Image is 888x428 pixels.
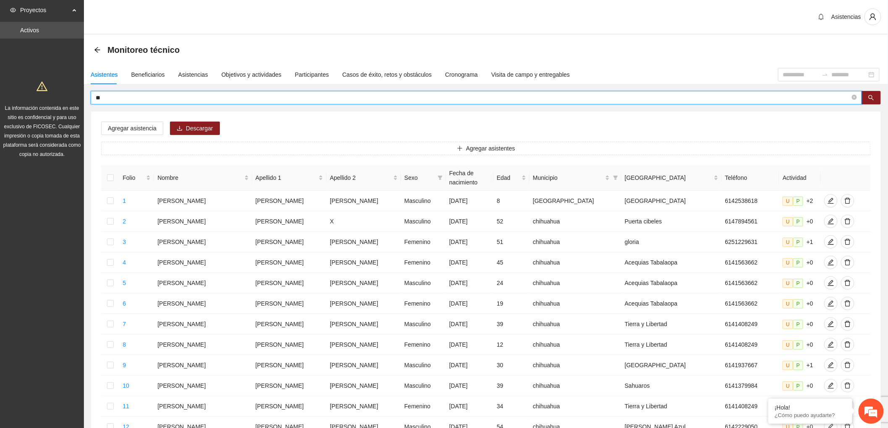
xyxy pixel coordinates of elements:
td: [DATE] [446,232,494,252]
th: Fecha de nacimiento [446,165,494,191]
span: delete [841,382,854,389]
td: 6141563662 [722,273,780,293]
td: 8 [494,191,530,211]
td: chihuahua [530,376,622,396]
td: 52 [494,211,530,232]
th: Municipio [530,165,622,191]
button: search [862,91,881,104]
td: Masculino [401,211,446,232]
a: 2 [123,218,126,225]
span: edit [825,300,837,307]
span: search [868,95,874,101]
span: edit [825,259,837,266]
td: [DATE] [446,396,494,417]
td: Masculino [401,376,446,396]
td: +1 [779,232,821,252]
td: [PERSON_NAME] [326,273,401,293]
div: Minimizar ventana de chat en vivo [138,4,158,24]
th: Teléfono [722,165,780,191]
span: filter [438,175,443,180]
span: P [793,238,803,247]
a: 3 [123,239,126,245]
span: Proyectos [20,2,70,18]
td: [PERSON_NAME] [154,191,252,211]
th: Apellido 2 [326,165,401,191]
button: edit [824,317,838,331]
span: filter [611,171,620,184]
div: ¡Hola! [775,404,846,411]
div: Visita de campo y entregables [491,70,570,79]
td: [PERSON_NAME] [252,232,326,252]
td: chihuahua [530,252,622,273]
td: 6141408249 [722,396,780,417]
th: Actividad [779,165,821,191]
button: downloadDescargar [170,122,220,135]
span: download [177,125,183,132]
td: chihuahua [530,211,622,232]
div: Casos de éxito, retos y obstáculos [342,70,432,79]
td: Masculino [401,273,446,293]
button: edit [824,358,838,372]
span: edit [825,218,837,225]
span: edit [825,280,837,286]
td: [PERSON_NAME] [252,252,326,273]
button: delete [841,215,854,228]
span: P [793,320,803,329]
td: chihuahua [530,232,622,252]
td: [PERSON_NAME] [252,273,326,293]
span: Asistencias [831,13,861,20]
td: [DATE] [446,335,494,355]
span: delete [841,321,854,327]
span: delete [841,362,854,368]
span: to [822,71,828,78]
td: Tierra y Libertad [622,396,722,417]
span: plus [457,145,463,152]
div: Cronograma [445,70,478,79]
td: +0 [779,252,821,273]
span: edit [825,382,837,389]
button: user [864,8,881,25]
td: 19 [494,293,530,314]
div: Beneficiarios [131,70,165,79]
td: 6141563662 [722,252,780,273]
td: Acequias Tabalaopa [622,252,722,273]
td: [DATE] [446,211,494,232]
td: +0 [779,314,821,335]
td: [DATE] [446,376,494,396]
td: [GEOGRAPHIC_DATA] [622,191,722,211]
span: U [783,238,793,247]
span: delete [841,197,854,204]
td: [PERSON_NAME] [154,252,252,273]
td: [PERSON_NAME] [326,232,401,252]
td: Tierra y Libertad [622,314,722,335]
span: P [793,381,803,391]
span: delete [841,259,854,266]
td: [DATE] [446,191,494,211]
div: Chatee con nosotros ahora [44,43,141,54]
td: 45 [494,252,530,273]
span: Agregar asistencia [108,124,157,133]
td: Femenino [401,396,446,417]
a: 10 [123,382,129,389]
td: Acequias Tabalaopa [622,293,722,314]
button: edit [824,338,838,351]
button: delete [841,358,854,372]
td: [PERSON_NAME] [252,376,326,396]
div: Participantes [295,70,329,79]
button: edit [824,194,838,208]
td: [DATE] [446,355,494,376]
span: Agregar asistentes [466,144,515,153]
a: 6 [123,300,126,307]
td: 51 [494,232,530,252]
td: [PERSON_NAME] [154,396,252,417]
span: user [865,13,881,21]
td: [PERSON_NAME] [326,376,401,396]
span: filter [436,171,444,184]
span: Sexo [405,173,434,182]
td: 39 [494,376,530,396]
th: Nombre [154,165,252,191]
td: [DATE] [446,252,494,273]
td: Masculino [401,355,446,376]
td: +2 [779,191,821,211]
span: U [783,320,793,329]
